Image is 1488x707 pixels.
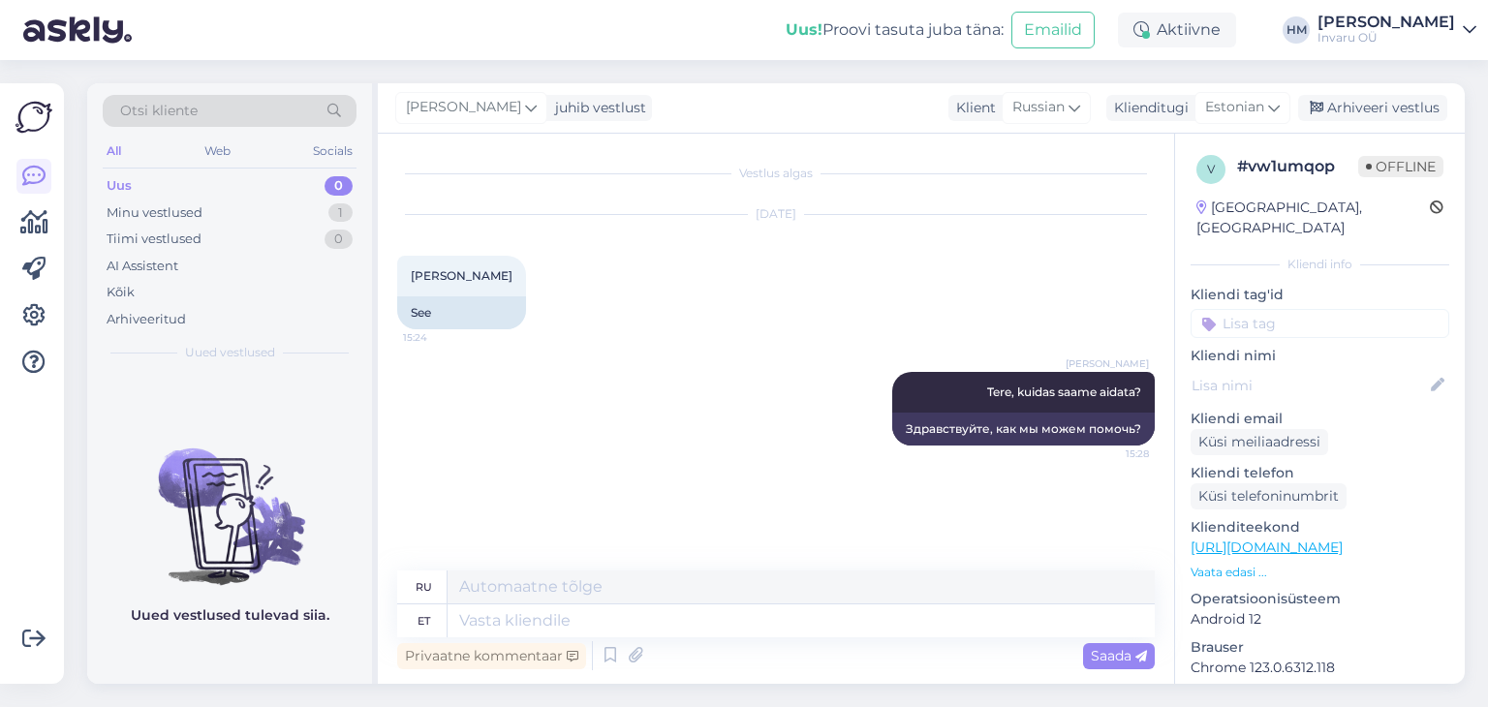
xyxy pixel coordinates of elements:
div: Klient [948,98,996,118]
div: HM [1283,16,1310,44]
div: Tiimi vestlused [107,230,201,249]
div: Kõik [107,283,135,302]
div: 0 [325,176,353,196]
p: Operatsioonisüsteem [1191,589,1449,609]
span: Tere, kuidas saame aidata? [987,384,1141,399]
p: Kliendi tag'id [1191,285,1449,305]
a: [PERSON_NAME]Invaru OÜ [1317,15,1476,46]
span: Uued vestlused [185,344,275,361]
p: Kliendi telefon [1191,463,1449,483]
p: Kliendi email [1191,409,1449,429]
div: et [418,604,430,637]
div: Aktiivne [1118,13,1236,47]
span: 15:24 [403,330,476,345]
p: Android 12 [1191,609,1449,630]
div: [GEOGRAPHIC_DATA], [GEOGRAPHIC_DATA] [1196,198,1430,238]
p: Uued vestlused tulevad siia. [131,605,329,626]
div: juhib vestlust [547,98,646,118]
p: Vaata edasi ... [1191,564,1449,581]
p: Brauser [1191,637,1449,658]
div: ru [416,570,432,603]
div: Vestlus algas [397,165,1155,182]
div: Minu vestlused [107,203,202,223]
span: Otsi kliente [120,101,198,121]
div: # vw1umqop [1237,155,1358,178]
span: v [1207,162,1215,176]
span: [PERSON_NAME] [411,268,512,283]
b: Uus! [786,20,822,39]
div: [DATE] [397,205,1155,223]
div: Kliendi info [1191,256,1449,273]
div: Proovi tasuta juba täna: [786,18,1004,42]
div: 0 [325,230,353,249]
div: Web [201,138,234,164]
div: Arhiveeritud [107,310,186,329]
div: AI Assistent [107,257,178,276]
button: Emailid [1011,12,1095,48]
div: [PERSON_NAME] [1317,15,1455,30]
span: [PERSON_NAME] [406,97,521,118]
div: See [397,296,526,329]
span: Estonian [1205,97,1264,118]
div: Arhiveeri vestlus [1298,95,1447,121]
a: [URL][DOMAIN_NAME] [1191,538,1343,556]
div: Klienditugi [1106,98,1189,118]
div: Küsi meiliaadressi [1191,429,1328,455]
div: Privaatne kommentaar [397,643,586,669]
p: Chrome 123.0.6312.118 [1191,658,1449,678]
img: No chats [87,414,372,588]
p: Kliendi nimi [1191,346,1449,366]
div: Küsi telefoninumbrit [1191,483,1347,509]
span: Offline [1358,156,1443,177]
p: Klienditeekond [1191,517,1449,538]
div: Uus [107,176,132,196]
span: 15:28 [1076,446,1149,461]
div: Здравствуйте, как мы можем помочь? [892,413,1155,446]
input: Lisa tag [1191,309,1449,338]
span: Russian [1012,97,1065,118]
input: Lisa nimi [1192,375,1427,396]
div: Invaru OÜ [1317,30,1455,46]
span: [PERSON_NAME] [1066,356,1149,371]
div: 1 [328,203,353,223]
img: Askly Logo [15,99,52,136]
div: Socials [309,138,356,164]
div: All [103,138,125,164]
span: Saada [1091,647,1147,664]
